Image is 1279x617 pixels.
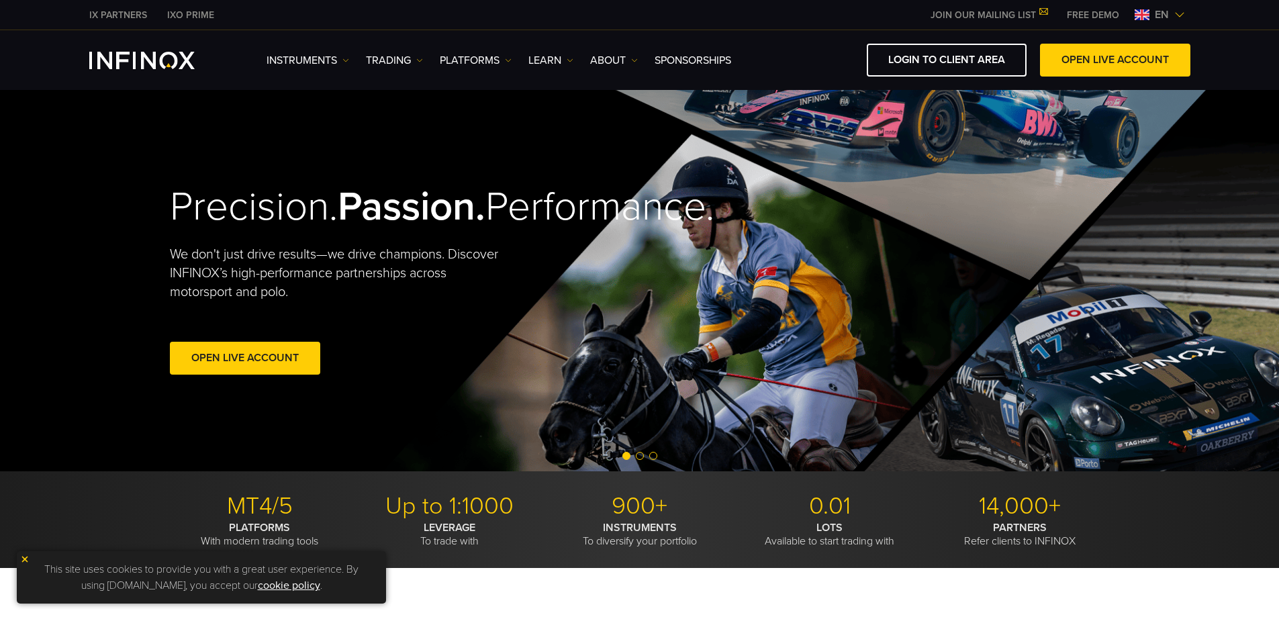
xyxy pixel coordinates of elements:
p: Refer clients to INFINOX [930,521,1110,548]
a: JOIN OUR MAILING LIST [920,9,1057,21]
a: ABOUT [590,52,638,68]
a: LOGIN TO CLIENT AREA [867,44,1027,77]
span: Go to slide 1 [622,452,630,460]
strong: LOTS [816,521,843,534]
span: Go to slide 2 [636,452,644,460]
strong: PLATFORMS [229,521,290,534]
p: Up to 1:1000 [360,491,540,521]
p: 14,000+ [930,491,1110,521]
span: en [1149,7,1174,23]
p: To diversify your portfolio [550,521,730,548]
strong: LEVERAGE [424,521,475,534]
a: TRADING [366,52,423,68]
p: 0.01 [740,491,920,521]
p: MT4/5 [170,491,350,521]
a: INFINOX [79,8,157,22]
strong: PARTNERS [993,521,1047,534]
a: INFINOX Logo [89,52,226,69]
a: SPONSORSHIPS [655,52,731,68]
span: Go to slide 3 [649,452,657,460]
p: We don't just drive results—we drive champions. Discover INFINOX’s high-performance partnerships ... [170,245,508,301]
img: yellow close icon [20,555,30,564]
strong: INSTRUMENTS [603,521,677,534]
p: With modern trading tools [170,521,350,548]
p: To trade with [360,521,540,548]
p: Available to start trading with [740,521,920,548]
p: 900+ [550,491,730,521]
a: OPEN LIVE ACCOUNT [1040,44,1190,77]
a: cookie policy [258,579,320,592]
a: PLATFORMS [440,52,512,68]
h2: Precision. Performance. [170,183,593,232]
p: This site uses cookies to provide you with a great user experience. By using [DOMAIN_NAME], you a... [23,558,379,597]
a: Open Live Account [170,342,320,375]
a: Instruments [267,52,349,68]
strong: Passion. [338,183,485,231]
a: INFINOX [157,8,224,22]
a: Learn [528,52,573,68]
a: INFINOX MENU [1057,8,1129,22]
